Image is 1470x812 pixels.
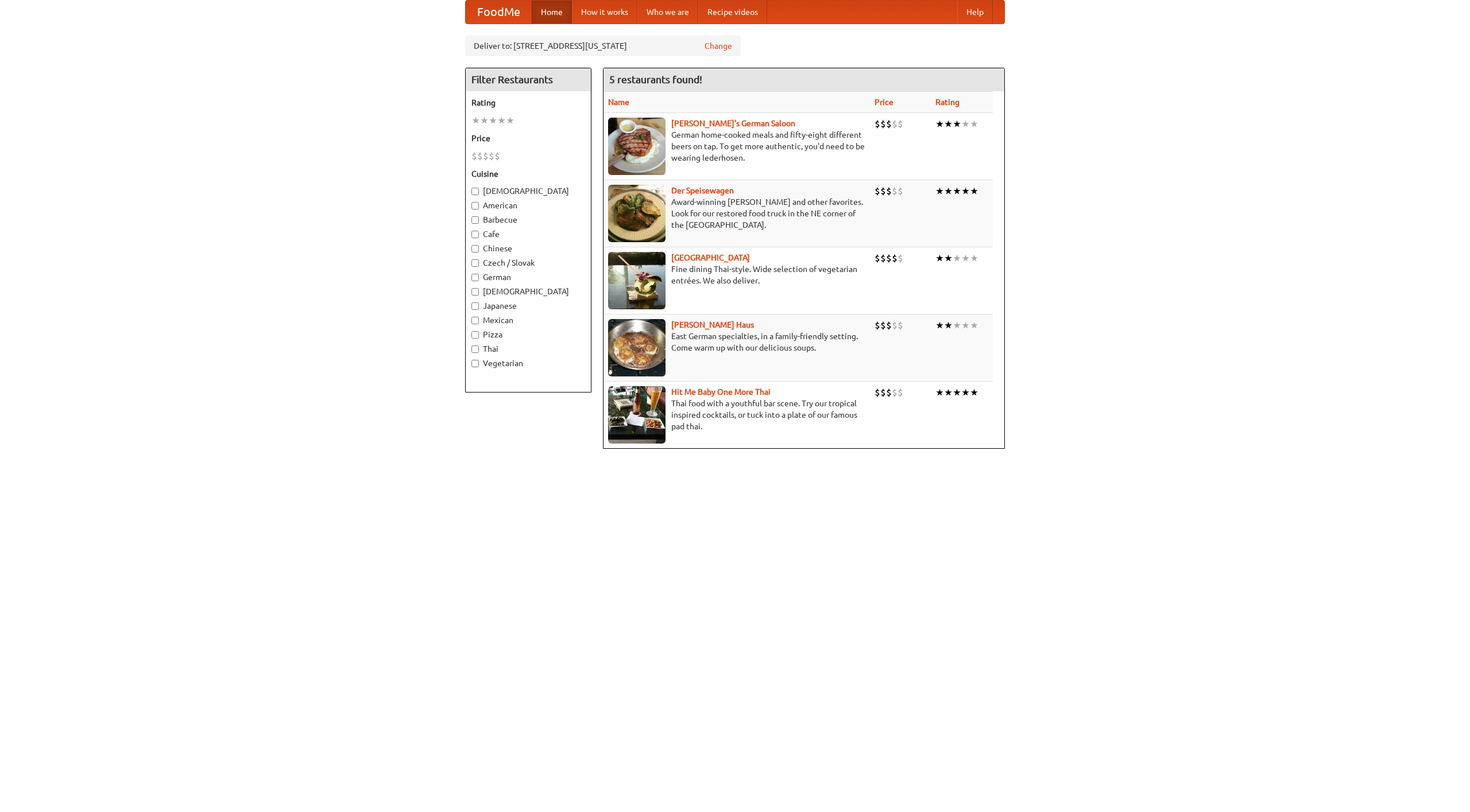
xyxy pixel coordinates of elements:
label: Pizza [471,329,585,340]
li: ★ [935,252,944,265]
input: Japanese [471,302,479,310]
a: [GEOGRAPHIC_DATA] [671,253,750,262]
img: kohlhaus.jpg [608,319,666,376]
li: $ [886,252,892,265]
li: ★ [944,118,953,130]
a: Home [532,1,572,24]
a: Change [705,40,732,52]
li: ★ [935,386,944,399]
li: ★ [961,185,970,197]
li: ★ [953,386,961,399]
li: $ [875,185,880,197]
a: [PERSON_NAME] Haus [671,320,754,329]
label: Vegetarian [471,358,585,369]
li: ★ [489,114,497,127]
li: ★ [970,386,978,399]
a: Name [608,98,629,107]
li: ★ [944,319,953,332]
li: ★ [953,185,961,197]
li: $ [898,319,903,332]
li: $ [880,118,886,130]
li: $ [892,185,898,197]
li: ★ [953,252,961,265]
li: ★ [935,319,944,332]
input: Chinese [471,245,479,252]
ng-pluralize: 5 restaurants found! [609,74,702,85]
li: ★ [961,118,970,130]
li: ★ [935,185,944,197]
h5: Rating [471,97,585,108]
li: $ [483,150,489,162]
li: ★ [480,114,489,127]
p: East German specialties, in a family-friendly setting. Come warm up with our delicious soups. [608,331,865,353]
li: $ [898,118,903,130]
li: $ [892,252,898,265]
a: Hit Me Baby One More Thai [671,387,771,397]
img: esthers.jpg [608,118,666,175]
label: German [471,271,585,283]
label: Japanese [471,300,585,312]
label: Thai [471,343,585,355]
li: $ [875,319,880,332]
input: Mexican [471,317,479,324]
label: [DEMOGRAPHIC_DATA] [471,185,585,197]
li: $ [471,150,477,162]
input: Czech / Slovak [471,259,479,267]
img: babythai.jpg [608,386,666,444]
div: Deliver to: [STREET_ADDRESS][US_STATE] [465,36,741,56]
a: [PERSON_NAME]'s German Saloon [671,119,795,128]
a: Recipe videos [698,1,767,24]
li: $ [875,386,880,399]
input: Cafe [471,231,479,238]
label: Chinese [471,243,585,254]
input: Pizza [471,331,479,339]
li: $ [892,118,898,130]
li: $ [886,386,892,399]
li: ★ [935,118,944,130]
li: ★ [944,185,953,197]
input: [DEMOGRAPHIC_DATA] [471,188,479,195]
p: Fine dining Thai-style. Wide selection of vegetarian entrées. We also deliver. [608,263,865,286]
li: $ [898,386,903,399]
a: FoodMe [466,1,532,24]
p: Award-winning [PERSON_NAME] and other favorites. Look for our restored food truck in the NE corne... [608,196,865,231]
li: $ [880,386,886,399]
li: ★ [497,114,506,127]
li: $ [892,386,898,399]
li: ★ [961,252,970,265]
li: $ [489,150,494,162]
li: ★ [961,386,970,399]
label: Czech / Slovak [471,257,585,269]
li: ★ [970,118,978,130]
a: Price [875,98,893,107]
li: ★ [961,319,970,332]
li: $ [880,252,886,265]
label: Barbecue [471,214,585,226]
p: German home-cooked meals and fifty-eight different beers on tap. To get more authentic, you'd nee... [608,129,865,164]
b: Der Speisewagen [671,186,734,195]
li: ★ [944,386,953,399]
li: $ [892,319,898,332]
li: ★ [970,185,978,197]
li: $ [886,185,892,197]
label: [DEMOGRAPHIC_DATA] [471,286,585,297]
h4: Filter Restaurants [466,68,591,91]
input: American [471,202,479,209]
li: ★ [970,252,978,265]
label: American [471,200,585,211]
label: Mexican [471,314,585,326]
a: Who we are [637,1,698,24]
input: [DEMOGRAPHIC_DATA] [471,288,479,296]
li: $ [898,185,903,197]
h5: Price [471,133,585,144]
input: Thai [471,345,479,353]
li: $ [880,319,886,332]
li: $ [494,150,500,162]
li: $ [477,150,483,162]
img: speisewagen.jpg [608,185,666,242]
a: Rating [935,98,960,107]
